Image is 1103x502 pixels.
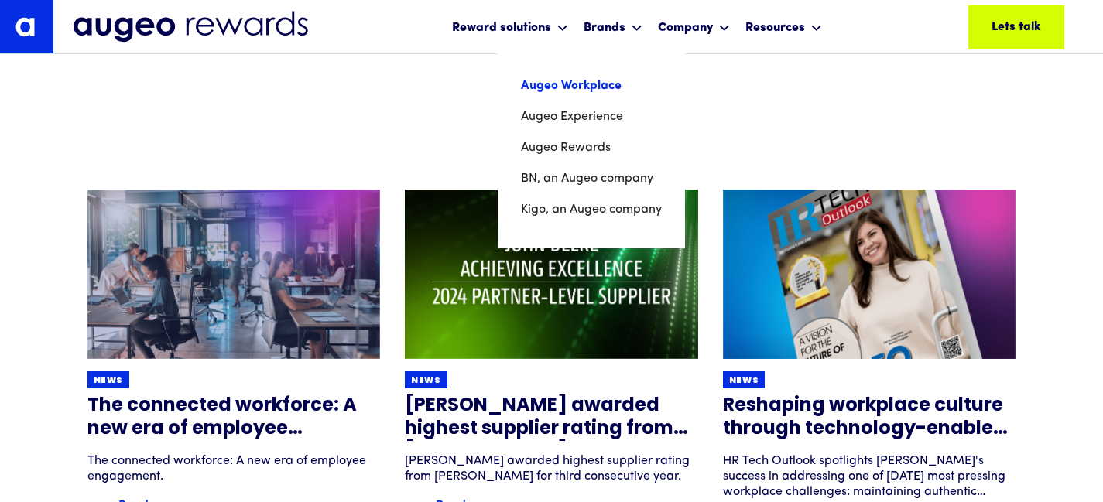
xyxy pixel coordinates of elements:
a: Kigo, an Augeo company [521,194,662,225]
div: Reward solutions [448,6,572,47]
a: Augeo Rewards [521,132,662,163]
a: Lets talk [968,5,1064,49]
div: [PERSON_NAME] awarded highest supplier rating from [PERSON_NAME] for third consecutive year. [405,453,698,484]
a: Augeo Workplace [521,70,662,101]
div: Company [654,6,734,47]
div: Brands [584,19,625,37]
h3: The connected workforce: A new era of employee engagement [87,394,381,441]
nav: Brands [498,47,685,248]
div: News [729,375,759,387]
h3: [PERSON_NAME] awarded highest supplier rating from [PERSON_NAME] for third consecutive year [405,394,698,441]
img: Augeo Rewards business unit full logo in midnight blue. [73,11,308,43]
div: Reward solutions [452,19,551,37]
div: Brands [580,6,646,47]
div: Resources [745,19,805,37]
div: News [94,375,124,387]
div: Company [658,19,713,37]
div: The connected workforce: A new era of employee engagement. [87,453,381,484]
a: BN, an Augeo company [521,163,662,194]
a: Augeo Experience [521,101,662,132]
div: Resources [742,6,826,47]
div: News [411,375,441,387]
div: HR Tech Outlook spotlights [PERSON_NAME]'s success in addressing one of [DATE] most pressing work... [723,453,1016,500]
h3: Reshaping workplace culture through technology-enabled human connection [723,394,1016,441]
